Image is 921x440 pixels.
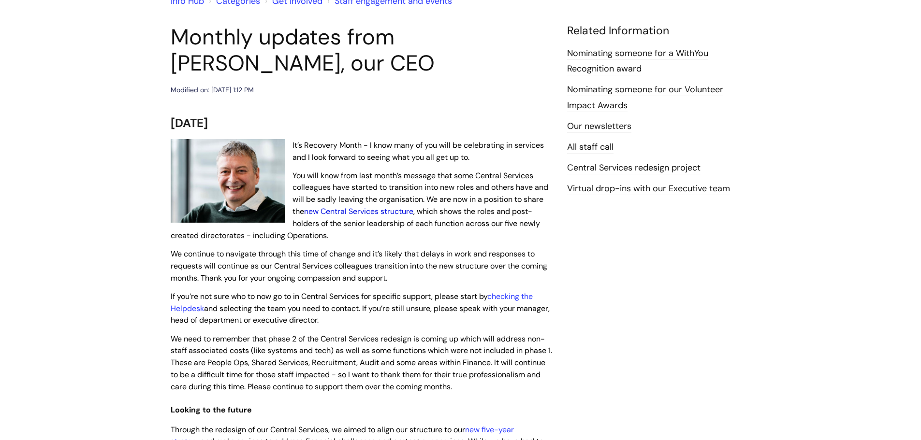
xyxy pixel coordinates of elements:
[171,24,553,76] h1: Monthly updates from [PERSON_NAME], our CEO
[171,405,252,415] span: Looking to the future
[171,291,533,313] a: checking the Helpdesk
[567,24,751,38] h4: Related Information
[567,120,631,133] a: Our newsletters
[171,84,254,96] div: Modified on: [DATE] 1:12 PM
[171,249,547,283] span: We continue to navigate through this time of change and it’s likely that delays in work and respo...
[171,139,285,223] img: WithYou Chief Executive Simon Phillips pictured looking at the camera and smiling
[292,140,544,162] span: It’s Recovery Month - I know many of you will be celebrating in services and I look forward to se...
[567,47,708,75] a: Nominating someone for a WithYou Recognition award
[567,183,730,195] a: Virtual drop-ins with our Executive team
[171,291,550,326] span: If you’re not sure who to now go to in Central Services for specific support, please start by and...
[567,84,723,112] a: Nominating someone for our Volunteer Impact Awards
[171,170,548,241] span: You will know from last month’s message that some Central Services colleagues have started to tra...
[304,206,413,216] a: new Central Services structure
[171,334,552,392] span: We need to remember that phase 2 of the Central Services redesign is coming up which will address...
[171,115,208,130] span: [DATE]
[567,141,614,154] a: All staff call
[567,162,701,174] a: Central Services redesign project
